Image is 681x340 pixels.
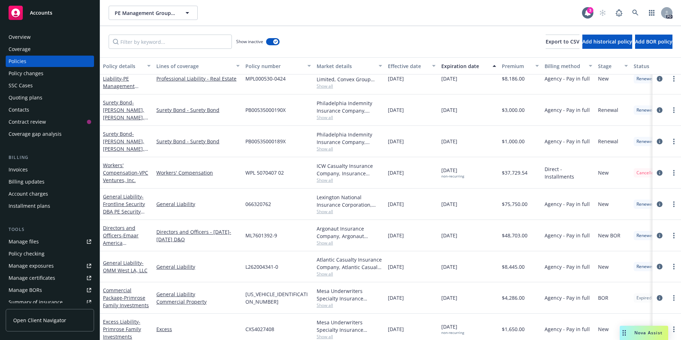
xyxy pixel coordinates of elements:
[545,200,590,208] span: Agency - Pay in full
[317,146,382,152] span: Show all
[598,62,620,70] div: Stage
[6,3,94,23] a: Accounts
[545,106,590,114] span: Agency - Pay in full
[546,38,579,45] span: Export to CSV
[9,236,39,247] div: Manage files
[245,200,271,208] span: 066320762
[545,165,592,180] span: Direct - Installments
[388,106,404,114] span: [DATE]
[317,194,382,208] div: Lexington National Insurance Corporation, Lexington National Insurance Corporation, RT Specialty ...
[502,325,525,333] span: $1,650.00
[6,31,94,43] a: Overview
[156,138,240,145] a: Surety Bond - Surety Bond
[441,294,457,302] span: [DATE]
[670,325,678,334] a: more
[598,138,618,145] span: Renewal
[317,287,382,302] div: Mesa Underwriters Specialty Insurance Company, Selective Insurance Group, CRC Group
[6,248,94,259] a: Policy checking
[103,259,147,274] a: General Liability
[502,169,527,176] span: $37,729.54
[502,232,527,239] span: $48,703.00
[245,106,286,114] span: PB00535000190X
[499,57,542,74] button: Premium
[317,208,382,215] span: Show all
[103,162,148,184] a: Workers' Compensation
[545,75,590,82] span: Agency - Pay in full
[441,263,457,271] span: [DATE]
[245,263,278,271] span: L262004341-0
[317,177,382,183] span: Show all
[441,200,457,208] span: [DATE]
[598,75,609,82] span: New
[6,68,94,79] a: Policy changes
[236,38,263,45] span: Show inactive
[655,262,664,271] a: circleInformation
[6,164,94,175] a: Invoices
[9,284,42,296] div: Manage BORs
[598,325,609,333] span: New
[6,272,94,284] a: Manage certificates
[545,294,590,302] span: Agency - Pay in full
[441,166,464,179] span: [DATE]
[245,75,286,82] span: MPL000530-0424
[670,137,678,146] a: more
[9,56,26,67] div: Policies
[598,263,609,271] span: New
[6,80,94,91] a: SSC Cases
[317,240,382,246] span: Show all
[317,302,382,308] span: Show all
[655,106,664,114] a: circleInformation
[612,6,626,20] a: Report a Bug
[670,169,678,177] a: more
[6,200,94,212] a: Installment plans
[6,154,94,161] div: Billing
[9,68,43,79] div: Policy changes
[6,56,94,67] a: Policies
[100,57,154,74] button: Policy details
[655,231,664,240] a: circleInformation
[670,74,678,83] a: more
[582,35,632,49] button: Add historical policy
[9,116,46,128] div: Contract review
[9,188,48,200] div: Account charges
[6,92,94,103] a: Quoting plans
[9,80,33,91] div: SSC Cases
[502,294,525,302] span: $4,286.00
[109,35,232,49] input: Filter by keyword...
[9,128,62,140] div: Coverage gap analysis
[670,106,678,114] a: more
[13,316,66,324] span: Open Client Navigator
[115,9,176,17] span: PE Management Group, Inc.
[545,62,584,70] div: Billing method
[6,260,94,272] a: Manage exposures
[103,75,139,97] span: - PE Management Group
[502,263,525,271] span: $8,445.00
[636,295,651,301] span: Expired
[636,138,655,145] span: Renewed
[441,138,457,145] span: [DATE]
[628,6,643,20] a: Search
[245,138,286,145] span: PB00535000189X
[6,116,94,128] a: Contract review
[9,248,45,259] div: Policy checking
[441,75,457,82] span: [DATE]
[598,169,609,176] span: New
[103,232,139,254] span: - Emaar America Corporation
[441,174,464,179] div: non-recurring
[670,200,678,208] a: more
[441,106,457,114] span: [DATE]
[9,200,50,212] div: Installment plans
[502,106,525,114] span: $3,000.00
[103,294,149,309] span: - Primrose Family Investments
[542,57,595,74] button: Billing method
[317,271,382,277] span: Show all
[635,35,672,49] button: Add BOR policy
[6,128,94,140] a: Coverage gap analysis
[6,176,94,187] a: Billing updates
[9,260,54,272] div: Manage exposures
[620,326,668,340] button: Nova Assist
[245,290,311,305] span: [US_VEHICLE_IDENTIFICATION_NUMBER]
[388,294,404,302] span: [DATE]
[156,290,240,298] a: General Liability
[6,43,94,55] a: Coverage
